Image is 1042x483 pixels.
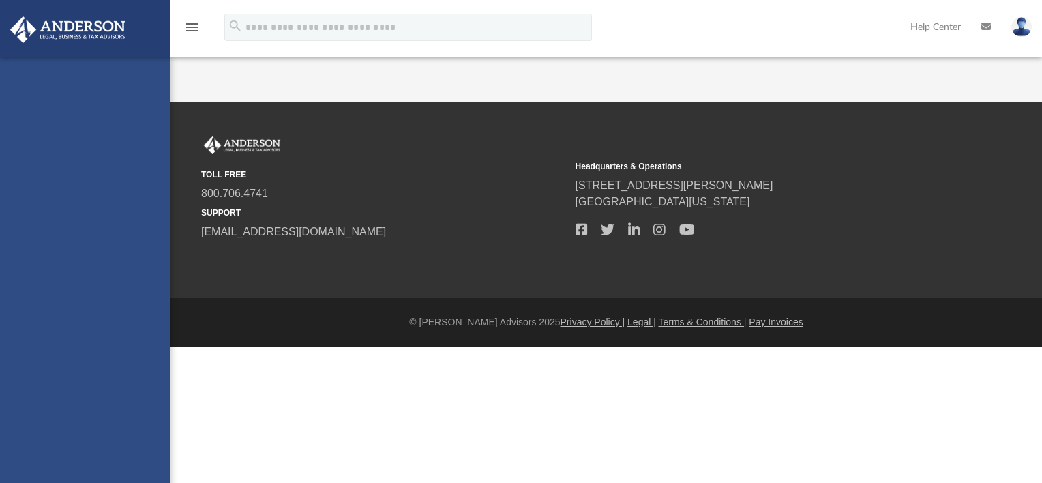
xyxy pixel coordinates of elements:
a: menu [184,26,200,35]
a: Terms & Conditions | [659,317,747,327]
i: menu [184,19,200,35]
small: Headquarters & Operations [576,160,940,173]
img: Anderson Advisors Platinum Portal [6,16,130,43]
a: Pay Invoices [749,317,803,327]
img: Anderson Advisors Platinum Portal [201,136,283,154]
a: Privacy Policy | [561,317,625,327]
a: Legal | [627,317,656,327]
small: SUPPORT [201,207,566,219]
a: [GEOGRAPHIC_DATA][US_STATE] [576,196,750,207]
a: [EMAIL_ADDRESS][DOMAIN_NAME] [201,226,386,237]
a: 800.706.4741 [201,188,268,199]
i: search [228,18,243,33]
img: User Pic [1011,17,1032,37]
small: TOLL FREE [201,169,566,181]
a: [STREET_ADDRESS][PERSON_NAME] [576,179,773,191]
div: © [PERSON_NAME] Advisors 2025 [170,315,1042,330]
